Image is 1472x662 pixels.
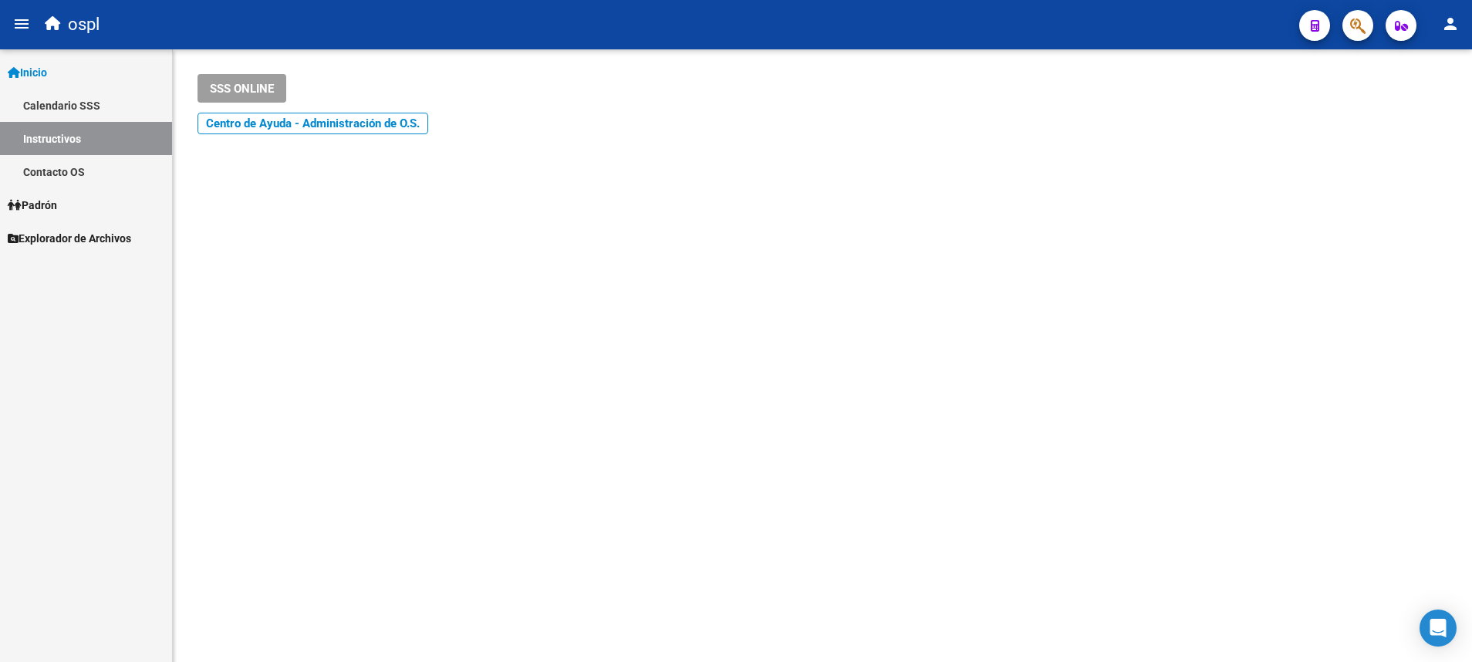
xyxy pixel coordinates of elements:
[1441,15,1460,33] mat-icon: person
[8,64,47,81] span: Inicio
[198,74,286,103] button: SSS ONLINE
[8,197,57,214] span: Padrón
[8,230,131,247] span: Explorador de Archivos
[12,15,31,33] mat-icon: menu
[1420,610,1457,647] div: Open Intercom Messenger
[210,82,274,96] span: SSS ONLINE
[198,113,428,134] a: Centro de Ayuda - Administración de O.S.
[68,8,100,42] span: ospl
